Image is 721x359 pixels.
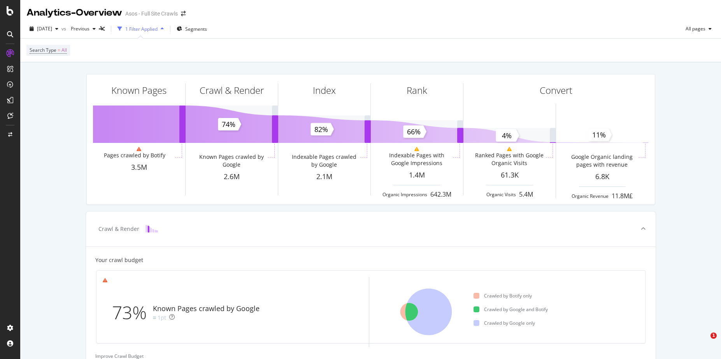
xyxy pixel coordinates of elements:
div: Rank [407,84,427,97]
button: 1 Filter Applied [114,23,167,35]
div: Crawl & Render [200,84,264,97]
div: 1 Filter Applied [125,26,158,32]
div: Known Pages crawled by Google [196,153,266,169]
div: Crawl & Render [98,225,139,233]
div: 2.1M [278,172,370,182]
button: Previous [68,23,99,35]
div: 73% [112,300,153,326]
div: 1.4M [371,170,463,180]
span: 1 [710,333,717,339]
div: Index [313,84,336,97]
button: [DATE] [26,23,61,35]
div: Indexable Pages with Google Impressions [382,151,451,167]
span: Previous [68,25,89,32]
button: All pages [682,23,715,35]
div: Organic Impressions [382,191,427,198]
div: Indexable Pages crawled by Google [289,153,359,169]
div: Crawled by Botify only [474,292,532,299]
div: Crawled by Google and Botify [474,306,548,313]
div: Analytics - Overview [26,6,122,19]
iframe: Intercom live chat [695,333,713,351]
span: All [61,45,67,56]
div: 2.6M [186,172,278,182]
span: All pages [682,25,705,32]
div: Asos - Full Site Crawls [125,10,178,18]
img: Equal [153,317,156,319]
div: 3.5M [93,162,185,172]
div: arrow-right-arrow-left [181,11,186,16]
span: = [58,47,60,53]
button: Segments [174,23,210,35]
span: Segments [185,26,207,32]
div: Your crawl budget [95,256,143,264]
span: 2025 Aug. 19th [37,25,52,32]
div: Known Pages crawled by Google [153,304,260,314]
div: 1pt [158,314,166,322]
span: vs [61,25,68,32]
img: block-icon [146,225,158,232]
span: Search Type [30,47,56,53]
div: Pages crawled by Botify [104,151,165,159]
div: 642.3M [430,190,451,199]
div: Known Pages [111,84,167,97]
div: Crawled by Google only [474,320,535,326]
